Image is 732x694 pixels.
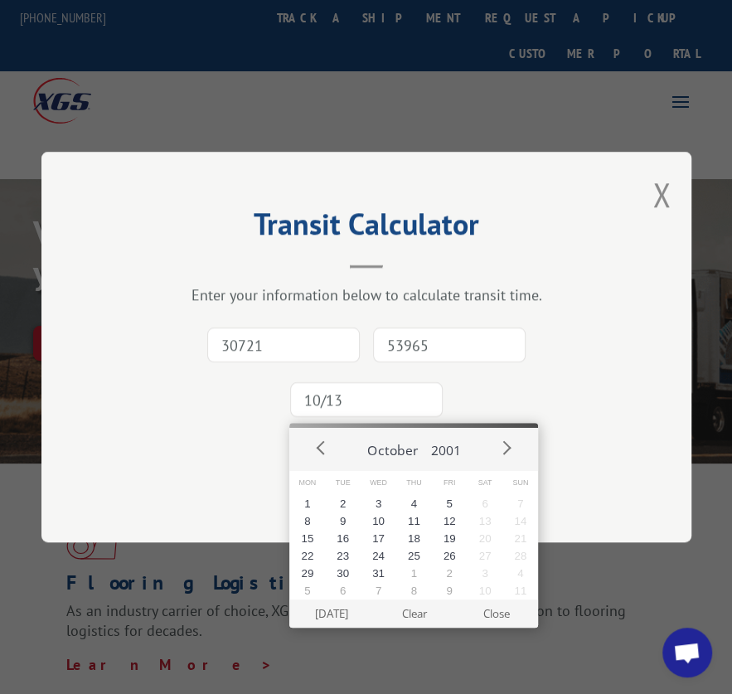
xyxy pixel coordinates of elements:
[325,565,361,582] button: 30
[207,328,360,362] input: Origin Zip
[432,530,468,547] button: 19
[468,495,503,512] button: 6
[325,512,361,530] button: 9
[361,565,396,582] button: 31
[424,428,467,466] button: 2001
[468,582,503,599] button: 10
[373,328,526,362] input: Dest. Zip
[325,471,361,495] span: Tue
[309,435,334,460] button: Prev
[325,547,361,565] button: 23
[361,495,396,512] button: 3
[432,512,468,530] button: 12
[373,599,455,628] button: Clear
[432,547,468,565] button: 26
[361,428,424,466] button: October
[468,471,503,495] span: Sat
[396,547,432,565] button: 25
[396,471,432,495] span: Thu
[289,547,325,565] button: 22
[502,512,538,530] button: 14
[502,530,538,547] button: 21
[502,582,538,599] button: 11
[361,547,396,565] button: 24
[361,582,396,599] button: 7
[468,512,503,530] button: 13
[502,471,538,495] span: Sun
[396,582,432,599] button: 8
[432,471,468,495] span: Fri
[396,495,432,512] button: 4
[290,382,443,417] input: Tender Date
[361,530,396,547] button: 17
[396,565,432,582] button: 1
[289,512,325,530] button: 8
[361,471,396,495] span: Wed
[291,599,373,628] button: [DATE]
[289,495,325,512] button: 1
[662,628,712,677] div: Open chat
[652,172,671,216] button: Close modal
[502,495,538,512] button: 7
[468,565,503,582] button: 3
[468,530,503,547] button: 20
[289,530,325,547] button: 15
[493,435,518,460] button: Next
[502,565,538,582] button: 4
[124,212,608,244] h2: Transit Calculator
[124,285,608,304] div: Enter your information below to calculate transit time.
[289,565,325,582] button: 29
[432,495,468,512] button: 5
[361,512,396,530] button: 10
[455,599,537,628] button: Close
[396,512,432,530] button: 11
[468,547,503,565] button: 27
[289,582,325,599] button: 5
[289,471,325,495] span: Mon
[432,582,468,599] button: 9
[502,547,538,565] button: 28
[325,582,361,599] button: 6
[432,565,468,582] button: 2
[325,495,361,512] button: 2
[396,530,432,547] button: 18
[325,530,361,547] button: 16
